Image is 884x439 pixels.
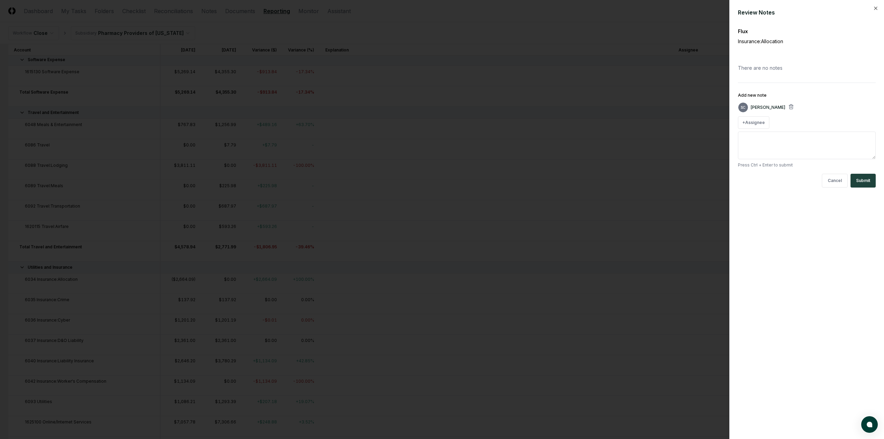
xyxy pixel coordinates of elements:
[738,116,769,129] button: +Assignee
[851,174,876,188] button: Submit
[738,38,852,45] p: Insurance:Allocation
[738,59,876,77] div: There are no notes
[741,105,746,110] span: SC
[738,28,876,35] div: Flux
[751,104,785,111] p: [PERSON_NAME]
[738,93,767,98] label: Add new note
[738,8,876,17] div: Review Notes
[738,162,876,168] p: Press Ctrl + Enter to submit
[822,174,848,188] button: Cancel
